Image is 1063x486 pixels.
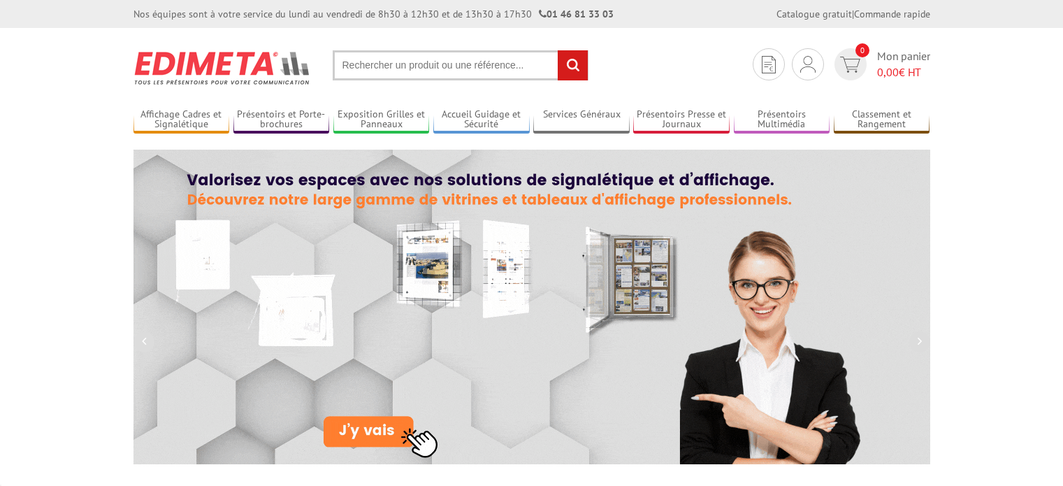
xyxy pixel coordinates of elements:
a: Présentoirs Presse et Journaux [633,108,730,131]
strong: 01 46 81 33 03 [539,8,614,20]
a: Classement et Rangement [834,108,930,131]
input: rechercher [558,50,588,80]
a: Affichage Cadres et Signalétique [133,108,230,131]
img: Présentoir, panneau, stand - Edimeta - PLV, affichage, mobilier bureau, entreprise [133,42,312,94]
img: devis rapide [840,57,860,73]
div: | [776,7,930,21]
a: Commande rapide [854,8,930,20]
img: devis rapide [762,56,776,73]
a: Exposition Grilles et Panneaux [333,108,430,131]
input: Rechercher un produit ou une référence... [333,50,588,80]
a: devis rapide 0 Mon panier 0,00€ HT [831,48,930,80]
a: Présentoirs et Porte-brochures [233,108,330,131]
span: € HT [877,64,930,80]
span: 0 [855,43,869,57]
a: Présentoirs Multimédia [734,108,830,131]
a: Accueil Guidage et Sécurité [433,108,530,131]
span: Mon panier [877,48,930,80]
img: devis rapide [800,56,816,73]
div: Nos équipes sont à votre service du lundi au vendredi de 8h30 à 12h30 et de 13h30 à 17h30 [133,7,614,21]
span: 0,00 [877,65,899,79]
a: Catalogue gratuit [776,8,852,20]
a: Services Généraux [533,108,630,131]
